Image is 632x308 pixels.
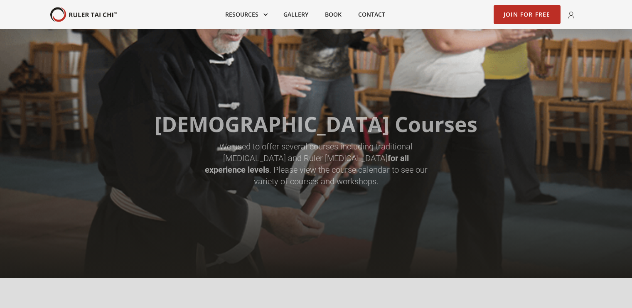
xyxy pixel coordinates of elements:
a: Gallery [275,5,317,24]
a: Contact [350,5,393,24]
div: Resources [217,5,275,24]
img: Your Brand Name [50,7,117,22]
p: We used to offer several courses including traditional [MEDICAL_DATA] and Ruler [MEDICAL_DATA] . ... [202,141,430,187]
a: Book [317,5,350,24]
a: Join for Free [494,5,561,24]
h1: [DEMOGRAPHIC_DATA] Courses [155,112,477,137]
a: home [50,7,117,22]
